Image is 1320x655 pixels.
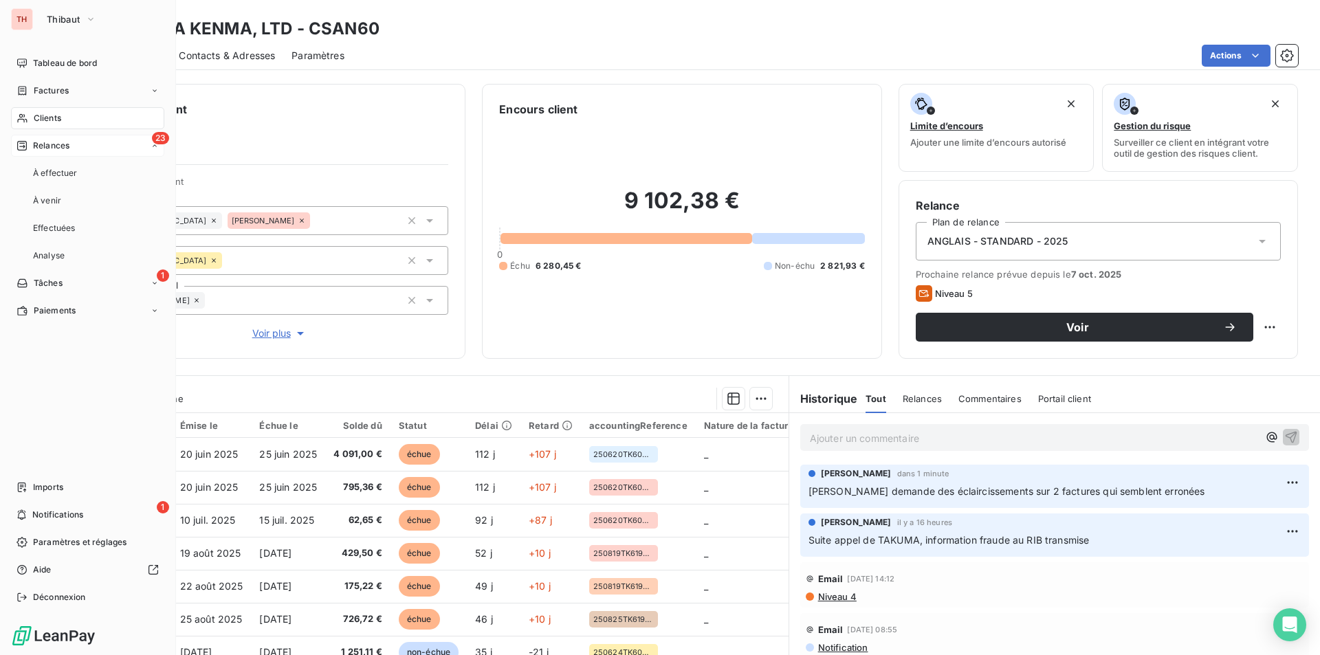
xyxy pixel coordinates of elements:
span: 49 j [475,580,493,592]
span: Tâches [34,277,63,289]
span: 112 j [475,481,495,493]
span: Limite d’encours [910,120,983,131]
span: Notifications [32,509,83,521]
span: Clients [34,112,61,124]
span: Portail client [1038,393,1091,404]
span: +10 j [529,613,551,625]
span: Tableau de bord [33,57,97,69]
button: Voir plus [111,326,448,341]
span: Relances [903,393,942,404]
span: Analyse [33,249,65,262]
span: 19 août 2025 [180,547,241,559]
span: [DATE] 08:55 [847,625,897,634]
span: 10 juil. 2025 [180,514,236,526]
span: [PERSON_NAME] [821,467,892,480]
span: Surveiller ce client en intégrant votre outil de gestion des risques client. [1114,137,1286,159]
span: _ [704,580,708,592]
span: Gestion du risque [1114,120,1191,131]
span: 429,50 € [333,546,382,560]
span: 25 juin 2025 [259,481,317,493]
span: Niveau 4 [817,591,857,602]
span: Paramètres et réglages [33,536,126,548]
h6: Historique [789,390,858,407]
span: Commentaires [958,393,1022,404]
span: Thibaut [47,14,80,25]
h6: Encours client [499,101,577,118]
span: Voir [932,322,1223,333]
h2: 9 102,38 € [499,187,864,228]
span: [DATE] 14:12 [847,575,894,583]
h6: Informations client [83,101,448,118]
span: [PERSON_NAME] demande des éclaircissements sur 2 factures qui semblent erronées [808,485,1205,497]
span: échue [399,477,440,498]
span: 52 j [475,547,492,559]
div: Open Intercom Messenger [1273,608,1306,641]
span: échue [399,543,440,564]
span: Échu [510,260,530,272]
input: Ajouter une valeur [222,254,233,267]
span: 250825TK61972AW [593,615,654,623]
span: Aide [33,564,52,576]
span: il y a 16 heures [897,518,952,526]
span: 1 [157,501,169,513]
span: 250620TK60678AW [593,516,654,524]
span: Tout [866,393,886,404]
input: Ajouter une valeur [205,294,216,307]
span: 92 j [475,514,493,526]
div: TH [11,8,33,30]
span: 46 j [475,613,493,625]
span: +10 j [529,580,551,592]
span: +107 j [529,481,556,493]
span: [DATE] [259,580,291,592]
span: Prochaine relance prévue depuis le [916,269,1281,280]
span: 25 juin 2025 [259,448,317,460]
span: 20 juin 2025 [180,448,239,460]
button: Limite d’encoursAjouter une limite d’encours autorisé [899,84,1094,172]
span: 250620TK60678AW/S [593,450,654,458]
span: 250819TK61971NG [593,549,654,557]
div: Délai [475,420,512,431]
span: 20 juin 2025 [180,481,239,493]
span: 1 [157,269,169,282]
span: échue [399,444,440,465]
span: _ [704,448,708,460]
span: 4 091,00 € [333,447,382,461]
div: Solde dû [333,420,382,431]
span: échue [399,609,440,630]
span: dans 1 minute [897,469,949,478]
span: 6 280,45 € [536,260,582,272]
span: Relances [33,140,69,152]
span: 7 oct. 2025 [1071,269,1122,280]
span: À venir [33,195,61,207]
span: [PERSON_NAME] [232,217,295,225]
div: Émise le [180,420,243,431]
span: 726,72 € [333,612,382,626]
span: _ [704,547,708,559]
div: Statut [399,420,459,431]
span: [DATE] [259,547,291,559]
span: Suite appel de TAKUMA, information fraude au RIB transmise [808,534,1090,546]
span: À effectuer [33,167,78,179]
div: Nature de la facture [704,420,794,431]
span: +10 j [529,547,551,559]
span: 22 août 2025 [180,580,243,592]
span: 25 août 2025 [180,613,243,625]
span: _ [704,613,708,625]
span: échue [399,576,440,597]
div: Échue le [259,420,317,431]
span: Paramètres [291,49,344,63]
span: Contacts & Adresses [179,49,275,63]
span: 0 [497,249,503,260]
span: 112 j [475,448,495,460]
span: Non-échu [775,260,815,272]
a: Aide [11,559,164,581]
span: 250620TK60678AW [593,483,654,491]
span: [PERSON_NAME] [821,516,892,529]
span: Niveau 5 [935,288,973,299]
span: _ [704,481,708,493]
span: 795,36 € [333,480,382,494]
button: Gestion du risqueSurveiller ce client en intégrant votre outil de gestion des risques client. [1102,84,1298,172]
span: 175,22 € [333,579,382,593]
span: ANGLAIS - STANDARD - 2025 [927,234,1068,248]
span: 23 [152,132,169,144]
